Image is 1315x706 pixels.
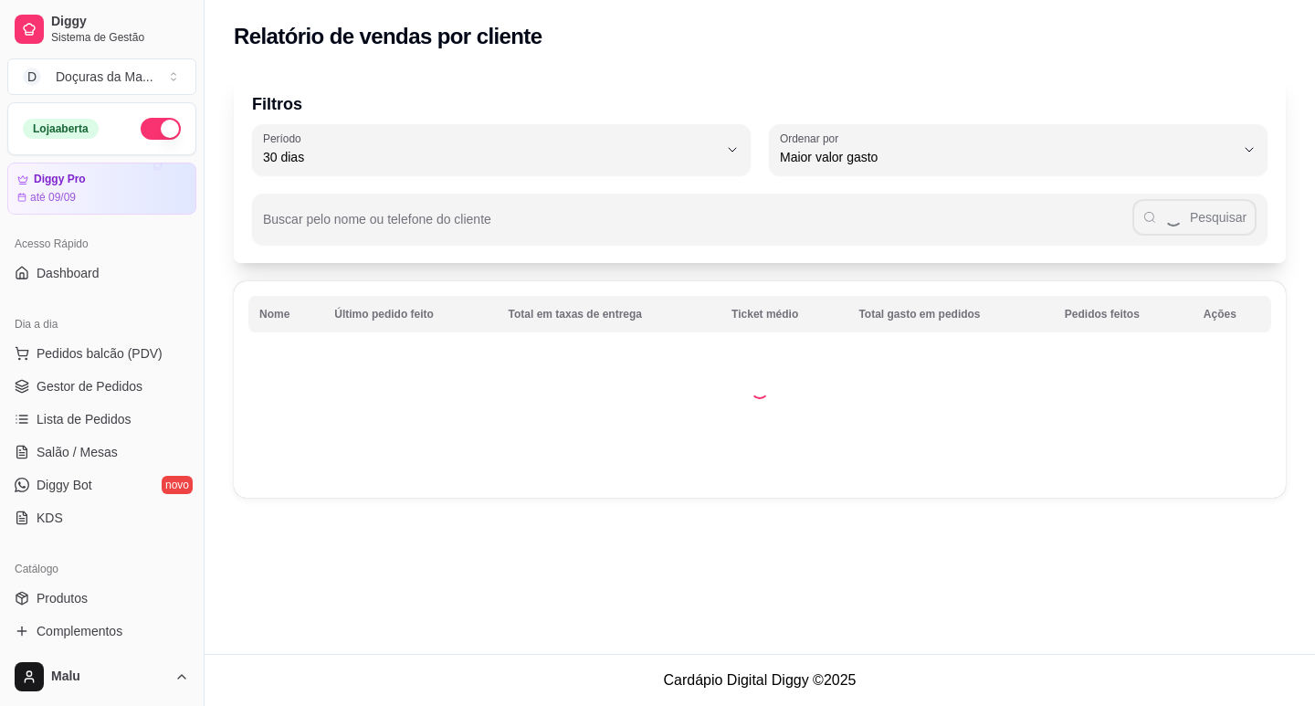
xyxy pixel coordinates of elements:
span: Malu [51,669,167,685]
p: Filtros [252,91,1268,117]
label: Período [263,131,307,146]
span: 30 dias [263,148,718,166]
span: Maior valor gasto [780,148,1235,166]
footer: Cardápio Digital Diggy © 2025 [205,654,1315,706]
a: Dashboard [7,258,196,288]
button: Select a team [7,58,196,95]
label: Ordenar por [780,131,845,146]
a: DiggySistema de Gestão [7,7,196,51]
article: até 09/09 [30,190,76,205]
span: Lista de Pedidos [37,410,131,428]
div: Acesso Rápido [7,229,196,258]
button: Malu [7,655,196,699]
h2: Relatório de vendas por cliente [234,22,542,51]
span: Sistema de Gestão [51,30,189,45]
div: Catálogo [7,554,196,584]
button: Período30 dias [252,124,751,175]
span: Complementos [37,622,122,640]
span: D [23,68,41,86]
div: Loja aberta [23,119,99,139]
span: Produtos [37,589,88,607]
div: Loading [751,381,769,399]
span: Diggy [51,14,189,30]
a: Gestor de Pedidos [7,372,196,401]
input: Buscar pelo nome ou telefone do cliente [263,217,1132,236]
span: Diggy Bot [37,476,92,494]
a: Diggy Proaté 09/09 [7,163,196,215]
a: KDS [7,503,196,532]
button: Alterar Status [141,118,181,140]
span: KDS [37,509,63,527]
button: Pedidos balcão (PDV) [7,339,196,368]
article: Diggy Pro [34,173,86,186]
a: Lista de Pedidos [7,405,196,434]
div: Doçuras da Ma ... [56,68,153,86]
div: Dia a dia [7,310,196,339]
span: Gestor de Pedidos [37,377,142,395]
a: Salão / Mesas [7,437,196,467]
a: Complementos [7,616,196,646]
button: Ordenar porMaior valor gasto [769,124,1268,175]
span: Salão / Mesas [37,443,118,461]
span: Dashboard [37,264,100,282]
span: Pedidos balcão (PDV) [37,344,163,363]
a: Produtos [7,584,196,613]
a: Diggy Botnovo [7,470,196,500]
